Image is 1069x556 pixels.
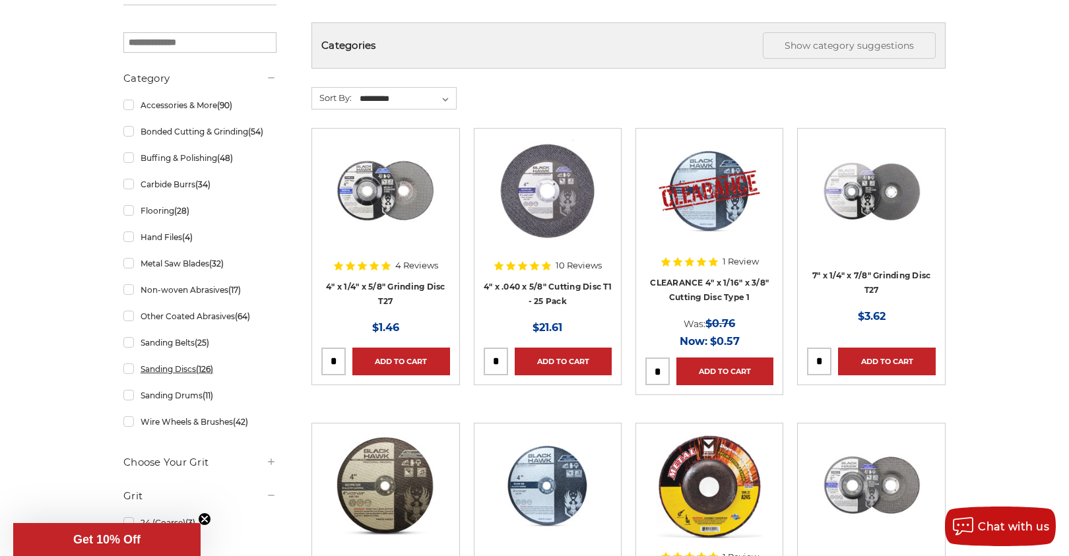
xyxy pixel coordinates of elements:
[556,261,602,270] span: 10 Reviews
[123,384,276,407] a: Sanding Drums
[217,153,233,163] span: (48)
[495,138,600,243] img: 4 inch cut off wheel for angle grinder
[123,120,276,143] a: Bonded Cutting & Grinding
[680,335,707,348] span: Now:
[209,259,224,268] span: (32)
[650,278,769,303] a: CLEARANCE 4" x 1/16" x 3/8" Cutting Disc Type 1
[372,321,399,334] span: $1.46
[645,315,773,332] div: Was:
[235,311,250,321] span: (64)
[321,138,449,266] a: 4 inch BHA grinding wheels
[723,257,759,266] span: 1 Review
[185,518,195,528] span: (3)
[333,138,438,243] img: 4 inch BHA grinding wheels
[123,71,276,86] h5: Category
[705,317,735,330] span: $0.76
[123,357,276,381] a: Sanding Discs
[182,232,193,242] span: (4)
[358,89,456,109] select: Sort By:
[657,433,762,538] img: Mercer 4" x 1/8" x 5/8 Cutting and Light Grinding Wheel
[710,335,740,348] span: $0.57
[978,520,1049,533] span: Chat with us
[321,32,936,59] h5: Categories
[484,138,612,266] a: 4 inch cut off wheel for angle grinder
[123,252,276,275] a: Metal Saw Blades
[123,173,276,196] a: Carbide Burrs
[838,348,935,375] a: Add to Cart
[73,533,141,546] span: Get 10% Off
[123,199,276,222] a: Flooring
[123,410,276,433] a: Wire Wheels & Brushes
[395,261,438,270] span: 4 Reviews
[533,321,562,334] span: $21.61
[233,417,248,427] span: (42)
[645,138,773,266] a: CLEARANCE 4" x 1/16" x 3/8" Cutting Disc
[945,507,1056,546] button: Chat with us
[657,138,762,243] img: CLEARANCE 4" x 1/16" x 3/8" Cutting Disc
[819,138,924,243] img: BHA 7 in grinding disc
[13,523,201,556] div: Get 10% OffClose teaser
[484,282,612,307] a: 4" x .040 x 5/8" Cutting Disc T1 - 25 Pack
[123,488,276,504] h5: Grit
[228,285,241,295] span: (17)
[312,88,352,108] label: Sort By:
[495,433,600,538] img: 4" x 1/16" x 3/8" Cutting Disc
[196,364,213,374] span: (126)
[123,511,276,534] a: 24 (Coarse)
[763,32,936,59] button: Show category suggestions
[123,226,276,249] a: Hand Files
[123,305,276,328] a: Other Coated Abrasives
[123,331,276,354] a: Sanding Belts
[195,338,209,348] span: (25)
[217,100,232,110] span: (90)
[203,390,213,400] span: (11)
[326,282,445,307] a: 4" x 1/4" x 5/8" Grinding Disc T27
[248,127,263,137] span: (54)
[123,94,276,117] a: Accessories & More
[195,179,211,189] span: (34)
[198,512,211,526] button: Close teaser
[174,206,189,216] span: (28)
[819,433,924,538] img: 5 inch x 1/4 inch BHA grinding disc
[123,146,276,170] a: Buffing & Polishing
[812,270,931,295] a: 7" x 1/4" x 7/8" Grinding Disc T27
[333,433,438,538] img: 4" x 1/32" x 3/8" Cutting Disc
[676,357,773,385] a: Add to Cart
[858,310,886,323] span: $3.62
[123,278,276,301] a: Non-woven Abrasives
[515,348,612,375] a: Add to Cart
[807,138,935,266] a: BHA 7 in grinding disc
[123,454,276,470] h5: Choose Your Grit
[352,348,449,375] a: Add to Cart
